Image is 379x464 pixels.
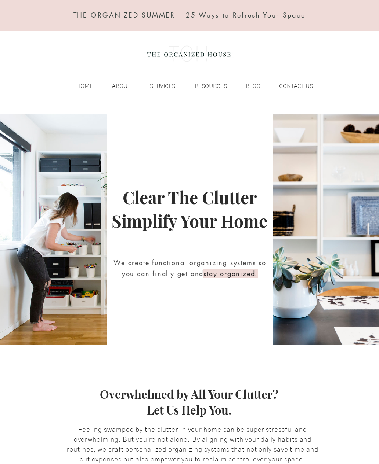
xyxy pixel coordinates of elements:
a: RESOURCES [179,81,231,92]
p: CONTACT US [275,81,317,92]
nav: Site [61,81,317,92]
p: ABOUT [108,81,134,92]
a: ABOUT [97,81,134,92]
p: BLOG [242,81,264,92]
span: THE ORGANIZED SUMMER — [73,11,306,19]
a: 25 Ways to Refresh Your Space [186,11,305,19]
p: RESOURCES [191,81,231,92]
span: Overwhelmed by All Your Clutter? Let Us Help You. [100,386,278,417]
a: HOME [61,81,97,92]
p: HOME [73,81,97,92]
a: CONTACT US [264,81,317,92]
span: stay organized [203,269,255,278]
span: . [255,269,258,278]
p: SERVICES [146,81,179,92]
span: Clear The Clutter Simplify Your Home [112,186,267,232]
span: We create functional organizing systems so you can finally get and [113,258,266,278]
img: the organized house [144,39,234,69]
a: BLOG [231,81,264,92]
span: Feeling swamped by the clutter in your home can be super stressful and overwhelming. But you're n... [67,427,318,463]
a: SERVICES [134,81,179,92]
